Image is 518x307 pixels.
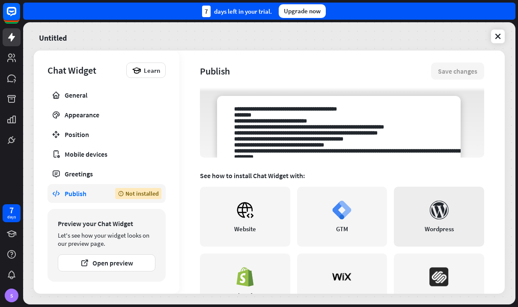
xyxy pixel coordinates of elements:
[65,170,149,178] div: Greetings
[65,130,149,139] div: Position
[336,225,348,233] div: GTM
[425,225,454,233] div: Wordpress
[5,289,18,302] div: S
[297,187,387,247] a: GTM
[48,184,166,203] a: Publish Not installed
[65,110,149,119] div: Appearance
[235,292,255,300] div: Shopify
[234,225,256,233] div: Website
[200,187,290,247] a: Website
[431,63,484,80] button: Save changes
[337,292,347,300] div: WIX
[39,27,67,45] a: Untitled
[202,6,272,17] div: days left in your trial.
[58,254,155,271] button: Open preview
[3,204,21,222] a: 7 days
[279,4,326,18] div: Upgrade now
[48,164,166,183] a: Greetings
[65,150,149,158] div: Mobile devices
[48,86,166,104] a: General
[58,231,155,247] div: Let's see how your widget looks on our preview page.
[7,214,16,220] div: days
[58,219,155,228] div: Preview your Chat Widget
[9,206,14,214] div: 7
[421,292,457,300] div: Squarespace
[144,66,160,75] span: Learn
[48,105,166,124] a: Appearance
[65,189,102,198] div: Publish
[48,125,166,144] a: Position
[394,187,484,247] a: Wordpress
[7,3,33,29] button: Open LiveChat chat widget
[48,64,122,76] div: Chat Widget
[65,91,149,99] div: General
[200,171,484,180] div: See how to install Chat Widget with:
[115,188,161,199] div: Not installed
[200,65,431,77] div: Publish
[48,145,166,164] a: Mobile devices
[202,6,211,17] div: 7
